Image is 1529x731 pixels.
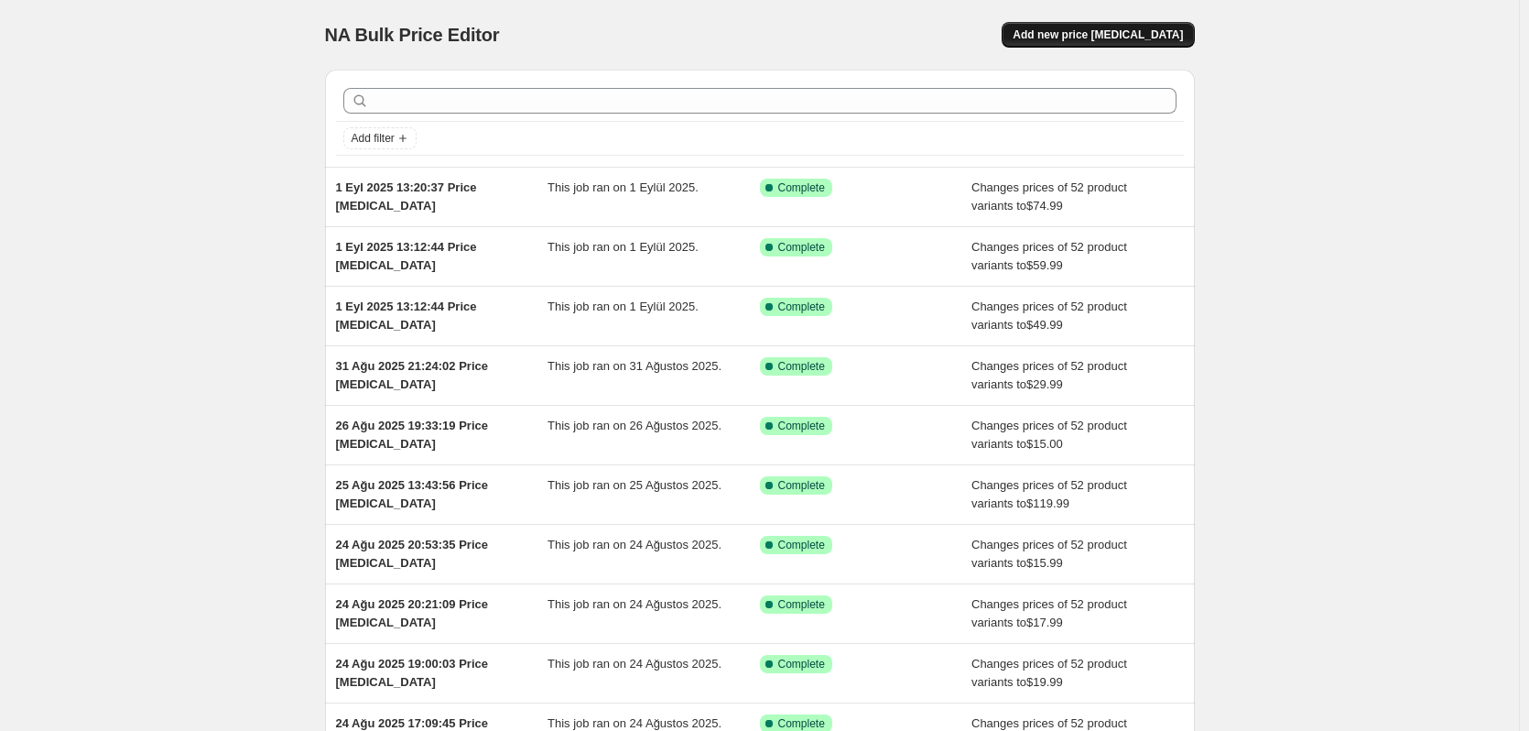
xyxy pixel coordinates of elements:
[336,300,477,332] span: 1 Eyl 2025 13:12:44 Price [MEDICAL_DATA]
[1026,616,1063,629] span: $17.99
[548,716,721,730] span: This job ran on 24 Ağustos 2025.
[1026,199,1063,213] span: $74.99
[336,419,488,451] span: 26 Ağu 2025 19:33:19 Price [MEDICAL_DATA]
[778,180,825,195] span: Complete
[778,716,825,731] span: Complete
[778,359,825,374] span: Complete
[778,240,825,255] span: Complete
[971,359,1127,391] span: Changes prices of 52 product variants to
[1026,377,1063,391] span: $29.99
[778,300,825,314] span: Complete
[336,538,488,570] span: 24 Ağu 2025 20:53:35 Price [MEDICAL_DATA]
[336,240,477,272] span: 1 Eyl 2025 13:12:44 Price [MEDICAL_DATA]
[778,657,825,671] span: Complete
[548,180,699,194] span: This job ran on 1 Eylül 2025.
[971,657,1127,689] span: Changes prices of 52 product variants to
[778,478,825,493] span: Complete
[336,359,488,391] span: 31 Ağu 2025 21:24:02 Price [MEDICAL_DATA]
[336,657,488,689] span: 24 Ağu 2025 19:00:03 Price [MEDICAL_DATA]
[1026,496,1069,510] span: $119.99
[778,419,825,433] span: Complete
[971,300,1127,332] span: Changes prices of 52 product variants to
[1026,437,1063,451] span: $15.00
[343,127,417,149] button: Add filter
[778,538,825,552] span: Complete
[971,240,1127,272] span: Changes prices of 52 product variants to
[548,538,721,551] span: This job ran on 24 Ağustos 2025.
[548,300,699,313] span: This job ran on 1 Eylül 2025.
[1013,27,1183,42] span: Add new price [MEDICAL_DATA]
[336,180,477,213] span: 1 Eyl 2025 13:20:37 Price [MEDICAL_DATA]
[778,597,825,612] span: Complete
[548,359,721,373] span: This job ran on 31 Ağustos 2025.
[548,478,721,492] span: This job ran on 25 Ağustos 2025.
[336,478,488,510] span: 25 Ağu 2025 13:43:56 Price [MEDICAL_DATA]
[1026,258,1063,272] span: $59.99
[971,597,1127,629] span: Changes prices of 52 product variants to
[971,478,1127,510] span: Changes prices of 52 product variants to
[336,597,488,629] span: 24 Ağu 2025 20:21:09 Price [MEDICAL_DATA]
[971,419,1127,451] span: Changes prices of 52 product variants to
[548,240,699,254] span: This job ran on 1 Eylül 2025.
[971,180,1127,213] span: Changes prices of 52 product variants to
[971,538,1127,570] span: Changes prices of 52 product variants to
[548,657,721,671] span: This job ran on 24 Ağustos 2025.
[352,131,395,146] span: Add filter
[325,25,500,45] span: NA Bulk Price Editor
[548,597,721,611] span: This job ran on 24 Ağustos 2025.
[1026,318,1063,332] span: $49.99
[1026,556,1063,570] span: $15.99
[548,419,721,432] span: This job ran on 26 Ağustos 2025.
[1026,675,1063,689] span: $19.99
[1002,22,1194,48] button: Add new price [MEDICAL_DATA]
